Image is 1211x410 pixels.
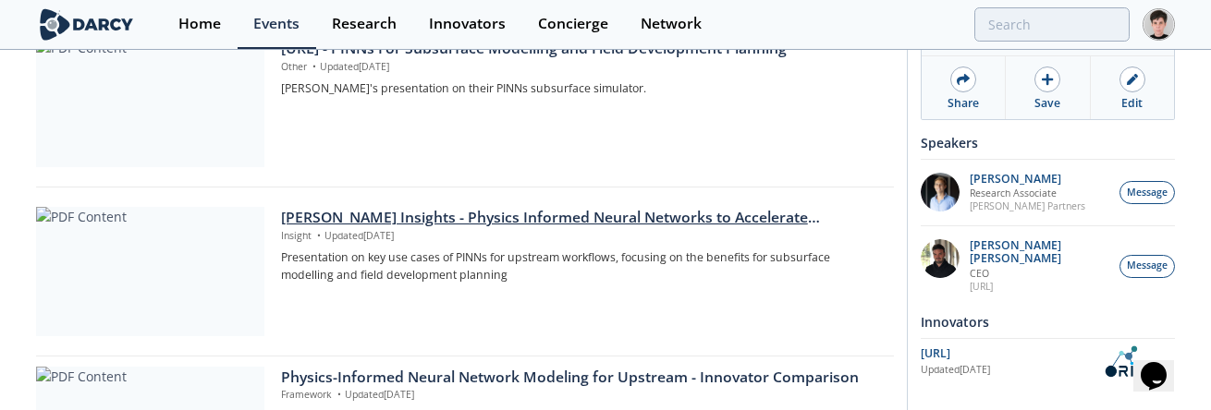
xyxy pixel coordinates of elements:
[36,8,137,41] img: logo-wide.svg
[921,345,1097,362] div: [URL]
[970,173,1085,186] p: [PERSON_NAME]
[970,280,1110,293] p: [URL]
[281,367,881,389] div: Physics-Informed Neural Network Modeling for Upstream - Innovator Comparison
[1034,95,1060,112] div: Save
[1097,345,1175,378] img: OriGen.AI
[974,7,1130,42] input: Advanced Search
[314,229,324,242] span: •
[970,239,1110,265] p: [PERSON_NAME] [PERSON_NAME]
[1121,95,1143,112] div: Edit
[36,207,894,336] a: PDF Content [PERSON_NAME] Insights - Physics Informed Neural Networks to Accelerate Subsurface Sc...
[921,345,1175,378] a: [URL] Updated[DATE] OriGen.AI
[281,207,881,229] div: [PERSON_NAME] Insights - Physics Informed Neural Networks to Accelerate Subsurface Scenario Analysis
[281,60,881,75] p: Other Updated [DATE]
[281,80,881,97] p: [PERSON_NAME]'s presentation on their PINNs subsurface simulator.
[1143,8,1175,41] img: Profile
[429,17,506,31] div: Innovators
[921,239,960,278] img: 20112e9a-1f67-404a-878c-a26f1c79f5da
[921,173,960,211] img: 1EXUV5ipS3aUf9wnAL7U
[310,60,320,73] span: •
[948,95,979,112] div: Share
[921,127,1175,159] div: Speakers
[1127,186,1168,200] span: Message
[970,187,1085,199] p: Research Associate
[970,199,1085,212] p: [PERSON_NAME] Partners
[970,267,1110,280] p: CEO
[178,17,221,31] div: Home
[1133,336,1193,392] iframe: chat widget
[335,388,345,401] span: •
[921,363,1097,378] div: Updated [DATE]
[281,249,881,283] p: Presentation on key use cases of PINNs for upstream workflows, focusing on the benefits for subsu...
[921,306,1175,338] div: Innovators
[281,229,881,244] p: Insight Updated [DATE]
[1119,181,1175,204] button: Message
[36,38,894,167] a: PDF Content [URL] - PINNs For Subsurface Modelling and Field Development Planning Other •Updated[...
[538,17,608,31] div: Concierge
[641,17,702,31] div: Network
[1119,255,1175,278] button: Message
[253,17,300,31] div: Events
[332,17,397,31] div: Research
[281,388,881,403] p: Framework Updated [DATE]
[1091,56,1174,118] a: Edit
[1127,259,1168,273] span: Message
